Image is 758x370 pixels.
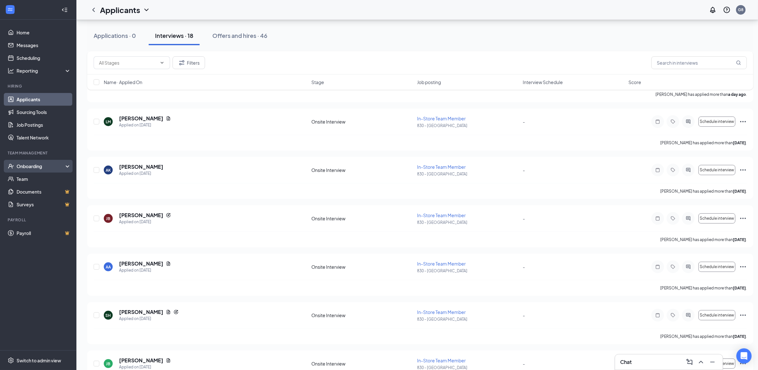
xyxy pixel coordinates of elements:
a: SurveysCrown [17,198,71,211]
svg: Tag [669,167,677,173]
h5: [PERSON_NAME] [119,309,163,316]
h5: [PERSON_NAME] [119,163,163,170]
h5: [PERSON_NAME] [119,260,163,267]
h5: [PERSON_NAME] [119,115,163,122]
b: [DATE] [733,286,746,290]
svg: ActiveChat [684,313,692,318]
span: In-Store Team Member [417,358,466,363]
div: Applied on [DATE] [119,267,171,274]
svg: ChevronDown [143,6,150,14]
div: Onsite Interview [311,167,413,173]
div: LM [106,119,111,125]
p: 830 - [GEOGRAPHIC_DATA] [417,268,519,274]
span: Schedule interview [700,265,734,269]
p: 830 - [GEOGRAPHIC_DATA] [417,220,519,225]
div: Open Intercom Messenger [736,348,752,364]
a: Team [17,173,71,185]
svg: Note [654,264,662,269]
div: JB [106,361,110,366]
span: - [523,119,525,125]
button: Schedule interview [698,213,735,224]
svg: Ellipses [739,360,747,367]
h1: Applicants [100,4,140,15]
h3: Chat [620,359,632,366]
a: Job Postings [17,118,71,131]
span: - [523,167,525,173]
p: [PERSON_NAME] has applied more than . [660,334,747,339]
div: Onsite Interview [311,215,413,222]
svg: Note [654,313,662,318]
div: Onsite Interview [311,118,413,125]
svg: Ellipses [739,166,747,174]
b: [DATE] [733,189,746,194]
b: [DATE] [733,334,746,339]
p: [PERSON_NAME] has applied more than . [660,285,747,291]
svg: Note [654,119,662,124]
h5: [PERSON_NAME] [119,357,163,364]
div: Onsite Interview [311,264,413,270]
svg: WorkstreamLogo [7,6,13,13]
a: Messages [17,39,71,52]
button: Schedule interview [698,262,735,272]
svg: ActiveChat [684,216,692,221]
svg: ActiveChat [684,167,692,173]
svg: Collapse [61,7,68,13]
svg: ComposeMessage [686,358,693,366]
svg: Tag [669,264,677,269]
svg: ChevronLeft [90,6,97,14]
svg: Analysis [8,68,14,74]
span: In-Store Team Member [417,309,466,315]
span: Schedule interview [700,313,734,317]
button: ChevronUp [696,357,706,367]
svg: MagnifyingGlass [736,60,741,65]
svg: Reapply [174,310,179,315]
h5: [PERSON_NAME] [119,212,163,219]
p: [PERSON_NAME] has applied more than . [660,237,747,242]
svg: Tag [669,313,677,318]
input: All Stages [99,59,157,66]
div: Hiring [8,83,70,89]
div: Applications · 0 [94,32,136,39]
a: Home [17,26,71,39]
span: Score [628,79,641,85]
button: ComposeMessage [684,357,695,367]
input: Search in interviews [651,56,747,69]
p: [PERSON_NAME] has applied more than . [660,140,747,146]
span: In-Store Team Member [417,116,466,121]
svg: Settings [8,357,14,364]
span: Schedule interview [700,119,734,124]
div: Team Management [8,150,70,156]
p: [PERSON_NAME] has applied more than . [660,189,747,194]
a: Scheduling [17,52,71,64]
div: Interviews · 18 [155,32,193,39]
svg: QuestionInfo [723,6,731,14]
svg: Ellipses [739,263,747,271]
svg: Document [166,261,171,266]
svg: Ellipses [739,215,747,222]
span: - [523,216,525,221]
p: 830 - [GEOGRAPHIC_DATA] [417,171,519,177]
span: Name · Applied On [104,79,142,85]
div: Onsite Interview [311,360,413,367]
span: Interview Schedule [523,79,563,85]
div: Reporting [17,68,71,74]
span: In-Store Team Member [417,261,466,267]
span: - [523,361,525,366]
a: Applicants [17,93,71,106]
div: Offers and hires · 46 [212,32,267,39]
span: Job posting [417,79,441,85]
span: In-Store Team Member [417,164,466,170]
span: In-Store Team Member [417,212,466,218]
svg: Ellipses [739,118,747,125]
svg: Tag [669,119,677,124]
svg: ActiveChat [684,264,692,269]
div: Applied on [DATE] [119,316,179,322]
div: Switch to admin view [17,357,61,364]
div: Applied on [DATE] [119,122,171,128]
svg: Note [654,167,662,173]
a: Sourcing Tools [17,106,71,118]
span: - [523,264,525,270]
svg: ActiveChat [684,119,692,124]
svg: Notifications [709,6,717,14]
